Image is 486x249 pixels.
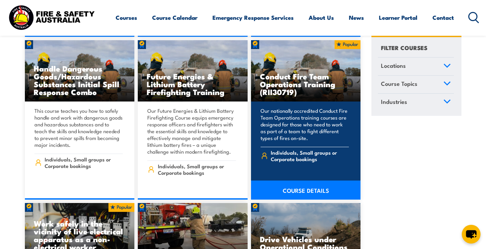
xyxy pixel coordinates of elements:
button: chat-button [462,225,481,244]
a: News [349,9,364,27]
img: Fire Team Operations [251,40,361,102]
img: Fire Team Operations [138,40,248,102]
a: Contact [432,9,454,27]
a: COURSE DETAILS [251,181,361,200]
h4: FILTER COURSES [381,43,427,52]
h3: Handle Dangerous Goods/Hazardous Substances Initial Spill Response Combo [34,64,126,96]
a: About Us [309,9,334,27]
img: Fire Team Operations [25,40,135,102]
a: Emergency Response Services [212,9,294,27]
a: Handle Dangerous Goods/Hazardous Substances Initial Spill Response Combo [25,40,135,102]
span: Locations [381,61,406,70]
p: Our nationally accredited Conduct Fire Team Operations training courses are designed for those wh... [261,107,349,141]
span: Industries [381,97,407,106]
span: Course Topics [381,79,417,88]
a: Industries [378,93,454,111]
a: Course Topics [378,76,454,93]
a: Courses [116,9,137,27]
a: Future Energies & Lithium Battery Firefighting Training [138,40,248,102]
span: Individuals, Small groups or Corporate bookings [271,149,349,162]
p: Our Future Energies & Lithium Battery Firefighting Course equips emergency response officers and ... [147,107,236,155]
span: Individuals, Small groups or Corporate bookings [158,163,236,176]
a: Course Calendar [152,9,197,27]
span: Individuals, Small groups or Corporate bookings [45,156,123,169]
a: Learner Portal [379,9,417,27]
h3: Future Energies & Lithium Battery Firefighting Training [147,72,239,96]
a: Locations [378,58,454,75]
p: This course teaches you how to safely handle and work with dangerous goods and hazardous substanc... [34,107,123,148]
a: Conduct Fire Team Operations Training (RII30719) [251,40,361,102]
h3: Conduct Fire Team Operations Training (RII30719) [260,72,352,96]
